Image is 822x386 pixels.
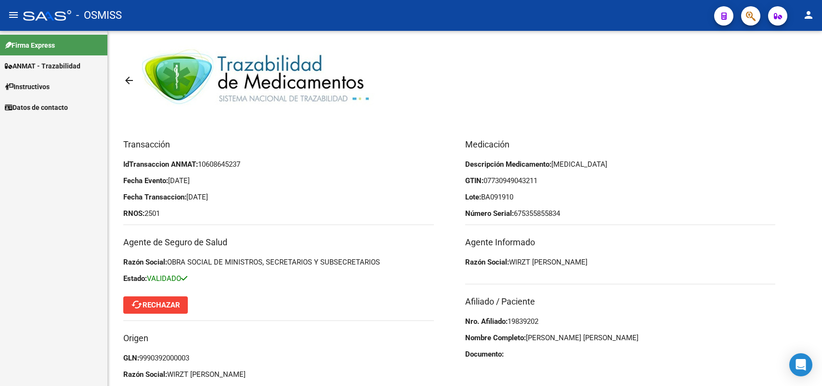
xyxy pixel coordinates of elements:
span: [PERSON_NAME] [PERSON_NAME] [526,333,639,342]
span: 07730949043211 [483,176,537,185]
span: [MEDICAL_DATA] [551,160,607,169]
p: Número Serial: [465,208,776,219]
mat-icon: cached [131,299,143,310]
p: Fecha Transaccion: [123,192,434,202]
span: WIRZT [PERSON_NAME] [509,258,587,266]
p: RNOS: [123,208,434,219]
p: Lote: [465,192,776,202]
p: Fecha Evento: [123,175,434,186]
h3: Afiliado / Paciente [465,295,776,308]
span: Instructivos [5,81,50,92]
span: WIRZT [PERSON_NAME] [167,370,246,379]
span: 19839202 [508,317,538,326]
mat-icon: person [803,9,814,21]
mat-icon: menu [8,9,19,21]
p: Razón Social: [465,257,776,267]
p: IdTransaccion ANMAT: [123,159,434,170]
span: 10608645237 [198,160,240,169]
p: Descripción Medicamento: [465,159,776,170]
img: anmat.jpeg [142,45,378,117]
span: Firma Express [5,40,55,51]
span: BA091910 [481,193,513,201]
p: Nombre Completo: [465,333,776,343]
button: Rechazar [123,296,188,314]
p: Nro. Afiliado: [465,316,776,327]
span: Datos de contacto [5,102,68,113]
p: Documento: [465,349,776,359]
mat-icon: arrow_back [123,75,135,86]
h3: Origen [123,332,434,345]
span: 9990392000003 [139,354,189,362]
span: 2501 [144,209,160,218]
p: Razón Social: [123,257,434,267]
span: [DATE] [168,176,190,185]
h3: Agente Informado [465,236,776,249]
p: GTIN: [465,175,776,186]
span: OBRA SOCIAL DE MINISTROS, SECRETARIOS Y SUBSECRETARIOS [167,258,380,266]
h3: Transacción [123,138,434,151]
span: 675355855834 [514,209,560,218]
div: Open Intercom Messenger [789,353,812,376]
span: VALIDADO [147,274,187,283]
span: Rechazar [131,301,180,309]
p: Razón Social: [123,369,434,380]
h3: Medicación [465,138,776,151]
span: - OSMISS [76,5,122,26]
p: GLN: [123,353,434,363]
p: Estado: [123,273,434,284]
span: ANMAT - Trazabilidad [5,61,80,71]
span: [DATE] [186,193,208,201]
h3: Agente de Seguro de Salud [123,236,434,249]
